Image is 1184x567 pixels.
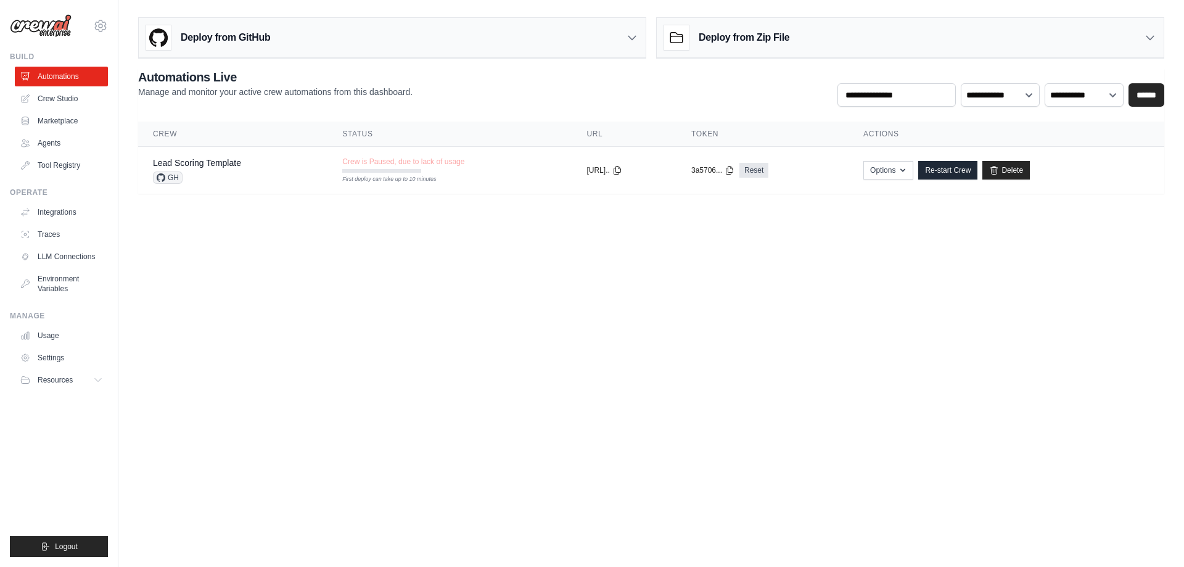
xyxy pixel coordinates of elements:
[138,68,413,86] h2: Automations Live
[10,188,108,197] div: Operate
[15,326,108,346] a: Usage
[10,311,108,321] div: Manage
[342,175,421,184] div: First deploy can take up to 10 minutes
[327,122,572,147] th: Status
[15,269,108,299] a: Environment Variables
[982,161,1030,180] a: Delete
[691,165,734,175] button: 3a5706...
[918,161,977,180] a: Re-start Crew
[181,30,270,45] h3: Deploy from GitHub
[15,155,108,175] a: Tool Registry
[572,122,676,147] th: URL
[15,370,108,390] button: Resources
[676,122,849,147] th: Token
[15,89,108,109] a: Crew Studio
[863,161,913,180] button: Options
[15,67,108,86] a: Automations
[342,157,464,167] span: Crew is Paused, due to lack of usage
[849,122,1164,147] th: Actions
[699,30,789,45] h3: Deploy from Zip File
[15,247,108,267] a: LLM Connections
[153,172,183,184] span: GH
[739,163,768,178] a: Reset
[10,14,72,38] img: Logo
[10,52,108,62] div: Build
[15,202,108,222] a: Integrations
[38,375,73,385] span: Resources
[15,111,108,131] a: Marketplace
[15,133,108,153] a: Agents
[55,542,78,552] span: Logout
[138,86,413,98] p: Manage and monitor your active crew automations from this dashboard.
[146,25,171,50] img: GitHub Logo
[15,348,108,368] a: Settings
[138,122,327,147] th: Crew
[153,158,241,168] a: Lead Scoring Template
[10,536,108,557] button: Logout
[15,225,108,244] a: Traces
